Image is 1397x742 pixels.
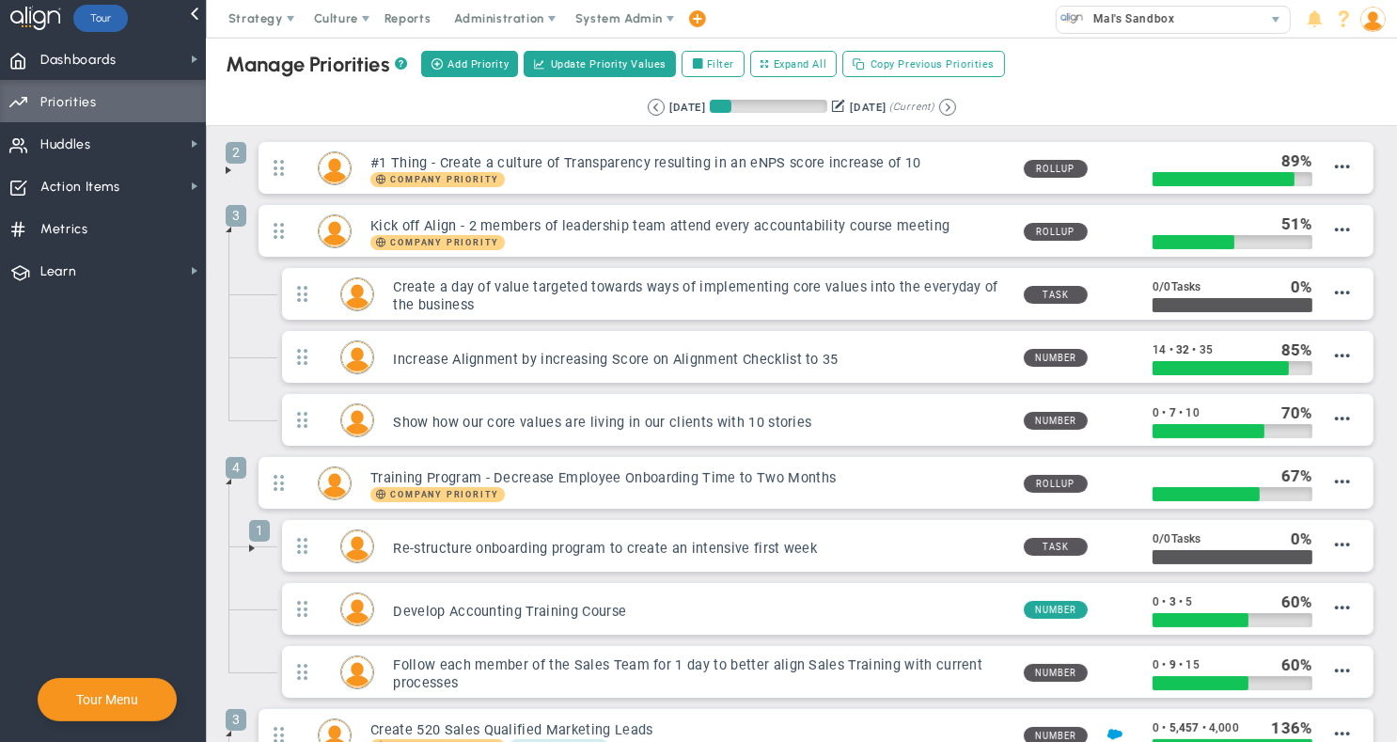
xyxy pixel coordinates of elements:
[1153,658,1159,671] span: 0
[551,56,667,72] span: Update Priority Values
[40,125,91,165] span: Huddles
[842,51,1005,77] button: Copy Previous Priorities
[750,51,837,77] button: Expand All
[1179,595,1183,608] span: •
[1024,664,1088,682] span: Number
[447,56,509,72] span: Add Priority
[226,457,246,479] span: 4
[370,235,505,250] span: Company Priority
[1360,7,1386,32] img: 196338.Person.photo
[393,603,1008,621] h3: Develop Accounting Training Course
[1185,658,1199,671] span: 15
[40,167,120,207] span: Action Items
[939,99,956,116] button: Go to next period
[454,11,543,25] span: Administration
[1024,223,1088,241] span: Rollup
[393,540,1008,558] h3: Re-structure onboarding program to create an intensive first week
[1024,475,1088,493] span: Rollup
[390,490,499,499] span: Company Priority
[314,11,358,25] span: Culture
[249,520,270,542] span: 1
[421,51,518,77] button: Add Priority
[1291,276,1312,297] div: %
[1169,343,1173,356] span: •
[1281,403,1313,423] div: %
[1281,592,1313,612] div: %
[1281,340,1300,359] span: 85
[1107,412,1122,427] img: Zapier Enabled
[1162,595,1166,608] span: •
[1281,150,1313,171] div: %
[1162,406,1166,419] span: •
[1185,595,1192,608] span: 5
[341,404,373,436] img: Tom Johnson
[774,56,827,72] span: Expand All
[1024,349,1088,367] span: Number
[393,656,1008,692] h3: Follow each member of the Sales Team for 1 day to better align Sales Training with current processes
[226,52,407,77] div: Manage Priorities
[370,217,1008,235] h3: Kick off Align - 2 members of leadership team attend every accountability course meeting
[1159,531,1164,545] span: /
[1291,529,1300,548] span: 0
[370,172,505,187] span: Company Priority
[648,99,665,116] button: Go to previous period
[393,414,1008,432] h3: Show how our core values are living in our clients with 10 stories
[1281,151,1300,170] span: 89
[370,487,505,502] span: Company Priority
[1176,343,1189,356] span: 32
[1024,412,1088,430] span: Number
[1179,658,1183,671] span: •
[1060,7,1084,30] img: 32233.Company.photo
[341,341,373,373] img: Katie Williams
[341,656,373,688] img: Tom Johnson
[1281,655,1300,674] span: 60
[1291,529,1312,549] div: %
[1263,7,1290,33] span: select
[1169,658,1176,671] span: 9
[40,40,117,80] span: Dashboards
[1153,280,1201,293] span: 0 0
[1209,721,1239,734] span: 4,000
[390,238,499,247] span: Company Priority
[40,83,97,122] span: Priorities
[341,278,373,310] img: James Miller
[1271,718,1299,737] span: 136
[340,592,374,626] div: Mark Collins
[1171,280,1201,293] span: Tasks
[1162,658,1166,671] span: •
[1281,214,1300,233] span: 51
[340,277,374,311] div: James Miller
[319,152,351,184] img: Mark Collins
[341,530,373,562] img: Jane Wilson
[318,151,352,185] div: Mark Collins
[524,51,676,77] button: Update Priority Values
[1281,466,1300,485] span: 67
[71,691,144,708] button: Tour Menu
[319,467,351,499] img: Lisa Jenkins
[1281,213,1313,234] div: %
[226,709,246,731] span: 3
[1281,592,1300,611] span: 60
[390,175,499,184] span: Company Priority
[1169,595,1176,608] span: 3
[1169,406,1176,419] span: 7
[1202,721,1206,734] span: •
[1153,721,1159,734] span: 0
[669,99,705,116] div: [DATE]
[226,142,246,164] span: 2
[340,340,374,374] div: Katie Williams
[1159,279,1164,293] span: /
[1084,7,1174,31] span: Mal's Sandbox
[1024,160,1088,178] span: Rollup
[370,721,1008,739] h3: Create 520 Sales Qualified Marketing Leads
[1153,595,1159,608] span: 0
[682,51,745,77] label: Filter
[393,351,1008,369] h3: Increase Alignment by increasing Score on Alignment Checklist to 35
[1024,601,1088,619] span: Number
[871,56,995,72] span: Copy Previous Priorities
[40,210,88,249] span: Metrics
[1281,466,1313,486] div: %
[1153,343,1166,356] span: 14
[1171,532,1201,545] span: Tasks
[1281,655,1313,675] div: %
